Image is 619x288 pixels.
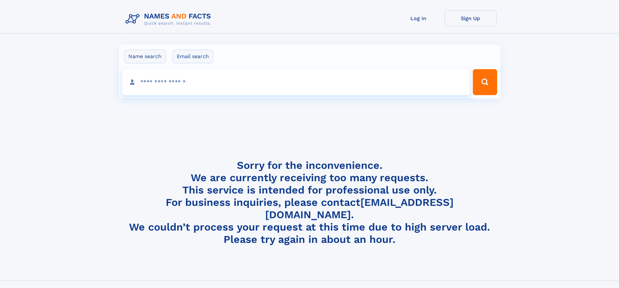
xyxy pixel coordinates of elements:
[473,69,497,95] button: Search Button
[445,10,496,26] a: Sign Up
[393,10,445,26] a: Log In
[123,10,216,28] img: Logo Names and Facts
[124,50,166,63] label: Name search
[122,69,470,95] input: search input
[265,196,454,221] a: [EMAIL_ADDRESS][DOMAIN_NAME]
[173,50,213,63] label: Email search
[123,159,496,246] h4: Sorry for the inconvenience. We are currently receiving too many requests. This service is intend...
